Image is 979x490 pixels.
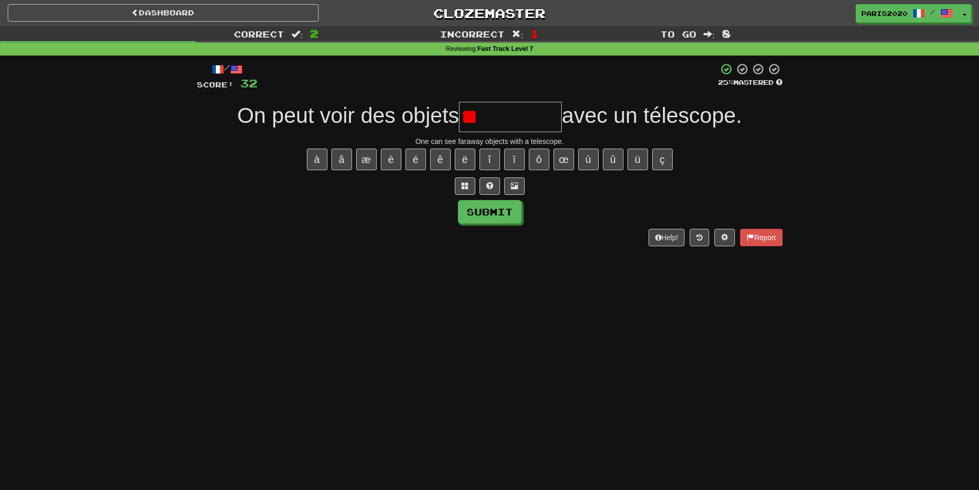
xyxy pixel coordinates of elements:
button: Submit [458,200,522,224]
span: Correct [234,29,284,39]
button: ù [578,149,599,170]
span: : [704,30,715,39]
a: Dashboard [8,4,319,22]
button: à [307,149,327,170]
span: To go [660,29,696,39]
span: 25 % [718,78,733,86]
button: â [331,149,352,170]
button: ï [504,149,525,170]
button: Single letter hint - you only get 1 per sentence and score half the points! alt+h [479,177,500,195]
strong: Fast Track Level 7 [477,45,533,52]
span: Incorrect [440,29,505,39]
span: 8 [722,27,731,40]
button: ê [430,149,451,170]
span: / [930,8,935,15]
span: : [291,30,303,39]
div: One can see faraway objects with a telescope. [197,136,783,147]
button: ç [652,149,673,170]
span: paris2020 [861,9,908,18]
button: û [603,149,623,170]
span: Score: [197,80,234,89]
button: ô [529,149,549,170]
span: On peut voir des objets [237,103,459,128]
button: ü [627,149,648,170]
span: 2 [310,27,319,40]
button: Show image (alt+x) [504,177,525,195]
button: Switch sentence to multiple choice alt+p [455,177,475,195]
button: è [381,149,401,170]
button: Round history (alt+y) [690,229,709,246]
span: avec un télescope. [562,103,742,128]
a: paris2020 / [856,4,958,23]
div: / [197,63,257,76]
button: é [405,149,426,170]
button: Report [740,229,782,246]
a: Clozemaster [334,4,645,22]
button: î [479,149,500,170]
button: æ [356,149,377,170]
div: Mastered [718,78,783,87]
span: 1 [530,27,539,40]
span: : [512,30,523,39]
button: Help! [649,229,685,246]
button: ë [455,149,475,170]
button: œ [553,149,574,170]
span: 32 [240,77,257,89]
